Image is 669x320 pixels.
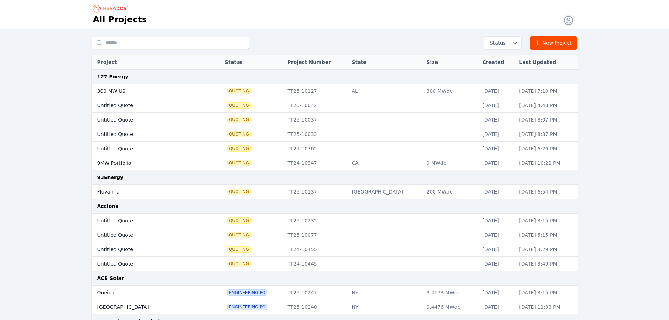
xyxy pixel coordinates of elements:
tr: Untitled QuoteQuotingTT25-10037[DATE][DATE] 8:07 PM [92,113,578,127]
td: TT25-10240 [284,300,348,314]
td: Untitled Quote [92,98,203,113]
span: Quoting [228,88,250,94]
tr: Untitled QuoteQuotingTT25-10042[DATE][DATE] 4:48 PM [92,98,578,113]
tr: [GEOGRAPHIC_DATA]Engineering POTT25-10240NY9.4476 MWdc[DATE][DATE] 11:33 PM [92,300,578,314]
td: 300 MW US [92,84,203,98]
td: TT25-10232 [284,214,348,228]
h1: All Projects [93,14,147,25]
td: Fluvanna [92,185,203,199]
td: [DATE] 10:22 PM [516,156,577,170]
td: [DATE] [479,286,516,300]
td: TT25-10137 [284,185,348,199]
td: Untitled Quote [92,257,203,271]
td: ACE Solar [92,271,578,286]
td: [DATE] [479,113,516,127]
td: 93Energy [92,170,578,185]
td: 200 MWdc [423,185,479,199]
td: [DATE] 6:26 PM [516,142,577,156]
td: TT25-10247 [284,286,348,300]
td: [DATE] 3:29 PM [516,242,577,257]
td: Untitled Quote [92,113,203,127]
span: Quoting [228,218,250,223]
span: Quoting [228,261,250,267]
td: [GEOGRAPHIC_DATA] [92,300,203,314]
td: Acciona [92,199,578,214]
td: 127 Energy [92,70,578,84]
td: Oneida [92,286,203,300]
td: CA [348,156,423,170]
tr: Untitled QuoteQuotingTT25-10232[DATE][DATE] 3:15 PM [92,214,578,228]
tr: 9MW PortfolioQuotingTT24-10347CA9 MWdc[DATE][DATE] 10:22 PM [92,156,578,170]
td: Untitled Quote [92,242,203,257]
td: [DATE] [479,84,516,98]
td: [DATE] [479,185,516,199]
td: Untitled Quote [92,228,203,242]
tr: Untitled QuoteQuotingTT25-10033[DATE][DATE] 8:37 PM [92,127,578,142]
nav: Breadcrumb [93,3,130,14]
a: New Project [530,36,578,50]
tr: 300 MW USQuotingTT25-10127AL300 MWdc[DATE][DATE] 7:10 PM [92,84,578,98]
td: TT25-10042 [284,98,348,113]
td: [DATE] 11:33 PM [516,300,577,314]
button: Status [484,37,521,49]
th: Status [221,55,284,70]
td: 9.4476 MWdc [423,300,479,314]
td: [DATE] 7:10 PM [516,84,577,98]
td: 9 MWdc [423,156,479,170]
td: NY [348,286,423,300]
span: Engineering PO [228,290,267,295]
span: Quoting [228,146,250,151]
span: Quoting [228,160,250,166]
td: [GEOGRAPHIC_DATA] [348,185,423,199]
td: [DATE] [479,214,516,228]
th: State [348,55,423,70]
tr: OneidaEngineering POTT25-10247NY3.4173 MWdc[DATE][DATE] 3:15 PM [92,286,578,300]
span: Status [487,39,506,46]
td: [DATE] [479,300,516,314]
td: [DATE] 3:15 PM [516,286,577,300]
th: Project [92,55,203,70]
td: TT25-10127 [284,84,348,98]
td: [DATE] [479,257,516,271]
td: Untitled Quote [92,142,203,156]
span: Engineering PO [228,304,267,310]
td: TT25-10077 [284,228,348,242]
td: [DATE] 8:37 PM [516,127,577,142]
th: Last Updated [516,55,577,70]
td: [DATE] [479,228,516,242]
td: [DATE] 8:07 PM [516,113,577,127]
span: Quoting [228,247,250,252]
th: Size [423,55,479,70]
td: Untitled Quote [92,127,203,142]
td: [DATE] 3:49 PM [516,257,577,271]
th: Project Number [284,55,348,70]
td: 3.4173 MWdc [423,286,479,300]
td: NY [348,300,423,314]
tr: Untitled QuoteQuotingTT25-10077[DATE][DATE] 5:15 PM [92,228,578,242]
td: [DATE] [479,142,516,156]
td: TT24-10455 [284,242,348,257]
span: Quoting [228,103,250,108]
td: [DATE] 5:15 PM [516,228,577,242]
tr: Untitled QuoteQuotingTT24-10445[DATE][DATE] 3:49 PM [92,257,578,271]
td: TT24-10445 [284,257,348,271]
td: TT24-10362 [284,142,348,156]
span: Quoting [228,131,250,137]
td: TT25-10033 [284,127,348,142]
th: Created [479,55,516,70]
td: [DATE] [479,127,516,142]
span: Quoting [228,232,250,238]
td: [DATE] 6:54 PM [516,185,577,199]
td: [DATE] [479,156,516,170]
td: TT25-10037 [284,113,348,127]
td: Untitled Quote [92,214,203,228]
tr: Untitled QuoteQuotingTT24-10362[DATE][DATE] 6:26 PM [92,142,578,156]
span: Quoting [228,117,250,123]
span: Quoting [228,189,250,195]
td: [DATE] [479,98,516,113]
td: TT24-10347 [284,156,348,170]
td: 300 MWdc [423,84,479,98]
td: AL [348,84,423,98]
td: 9MW Portfolio [92,156,203,170]
td: [DATE] 4:48 PM [516,98,577,113]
